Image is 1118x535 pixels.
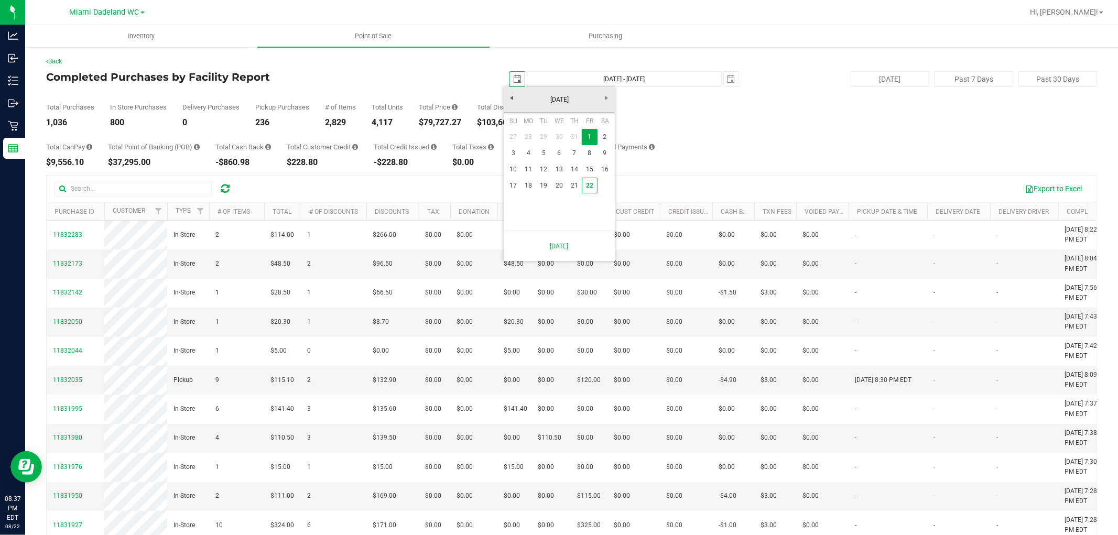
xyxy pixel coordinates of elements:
span: 11831950 [53,492,82,499]
a: Delivery Date [936,208,980,215]
span: 2 [215,230,219,240]
span: $0.00 [457,346,473,356]
span: 3 [307,404,311,414]
span: $48.50 [270,259,290,269]
span: -$1.50 [719,288,736,298]
span: -$4.90 [719,375,736,385]
a: 28 [521,129,536,145]
button: Past 30 Days [1018,71,1097,87]
span: [DATE] 8:30 PM EDT [855,375,911,385]
span: $0.00 [614,346,630,356]
span: $0.00 [761,346,777,356]
td: Current focused date is Friday, August 01, 2025 [582,129,597,145]
span: $0.00 [457,404,473,414]
div: 4,117 [372,118,403,127]
span: [DATE] 8:22 PM EDT [1065,225,1104,245]
span: - [996,288,998,298]
div: $79,727.27 [419,118,461,127]
span: $0.00 [802,433,819,443]
a: 18 [521,178,536,194]
span: [DATE] 7:56 PM EDT [1065,283,1104,303]
div: Total Purchases [46,104,94,111]
div: $103,602.13 [477,118,531,127]
span: 0 [307,346,311,356]
a: 7 [567,145,582,161]
a: Customer [113,207,145,214]
span: - [934,433,935,443]
span: - [996,346,998,356]
span: In-Store [173,288,195,298]
span: $0.00 [457,288,473,298]
span: $0.00 [614,404,630,414]
i: Sum of all account credit issued for all refunds from returned purchases in the date range. [431,144,437,150]
span: $110.50 [270,433,294,443]
a: 20 [551,178,567,194]
span: In-Store [173,346,195,356]
span: - [855,433,856,443]
a: [DATE] [509,235,609,257]
div: Total Taxes [452,144,494,150]
span: $0.00 [457,375,473,385]
div: Total Cash Back [215,144,271,150]
span: $0.00 [614,288,630,298]
span: $3.00 [761,375,777,385]
a: 13 [551,161,567,178]
span: - [855,346,856,356]
span: $0.00 [577,317,593,327]
a: Completed At [1067,208,1112,215]
div: $37,295.00 [108,158,200,167]
a: 12 [536,161,551,178]
span: $0.00 [504,288,520,298]
span: $0.00 [457,230,473,240]
div: 2,829 [325,118,356,127]
span: $0.00 [666,404,682,414]
a: Total [273,208,291,215]
span: [DATE] 7:42 PM EDT [1065,341,1104,361]
inline-svg: Retail [8,121,18,131]
span: $114.00 [270,230,294,240]
i: Sum of the cash-back amounts from rounded-up electronic payments for all purchases in the date ra... [265,144,271,150]
span: $66.50 [373,288,393,298]
span: 11832044 [53,347,82,354]
span: $3.00 [761,288,777,298]
span: $0.00 [802,288,819,298]
a: 21 [567,178,582,194]
a: Purchase ID [55,208,94,215]
i: Sum of the successful, non-voided payments using account credit for all purchases in the date range. [352,144,358,150]
span: - [996,317,998,327]
span: Miami Dadeland WC [70,8,139,17]
span: $0.00 [614,259,630,269]
input: Search... [55,181,212,196]
a: 14 [567,161,582,178]
span: $0.00 [425,375,441,385]
span: $0.00 [457,462,473,472]
span: $0.00 [425,259,441,269]
div: 1,036 [46,118,94,127]
i: Sum of the total taxes for all purchases in the date range. [488,144,494,150]
span: In-Store [173,259,195,269]
a: 31 [567,129,582,145]
span: select [510,72,525,86]
span: - [996,433,998,443]
span: 11832142 [53,289,82,296]
span: - [855,288,856,298]
div: # of Items [325,104,356,111]
i: Sum of the total prices of all purchases in the date range. [452,104,458,111]
a: 3 [506,145,521,161]
a: Donation [459,208,490,215]
span: 11832035 [53,376,82,384]
a: Inventory [25,25,257,47]
span: 2 [215,259,219,269]
span: 6 [215,404,219,414]
span: $0.00 [425,346,441,356]
span: $0.00 [538,317,554,327]
span: Hi, [PERSON_NAME]! [1030,8,1098,16]
span: $0.00 [802,404,819,414]
span: $115.10 [270,375,294,385]
span: - [934,317,935,327]
div: Delivery Purchases [182,104,240,111]
div: -$860.98 [215,158,271,167]
th: Friday [582,113,597,129]
span: $0.00 [761,230,777,240]
div: Total Units [372,104,403,111]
